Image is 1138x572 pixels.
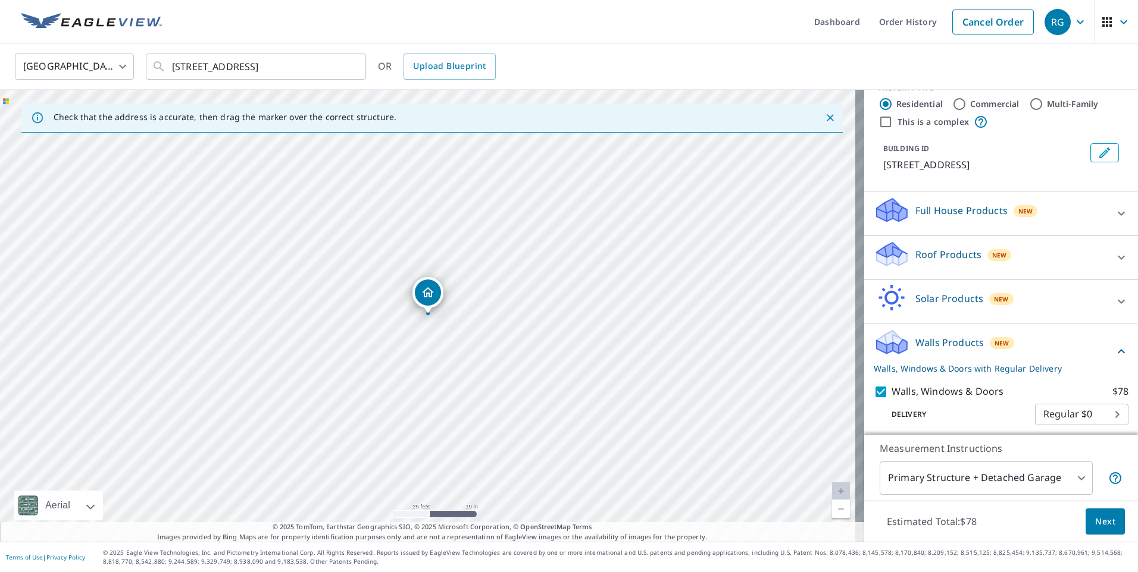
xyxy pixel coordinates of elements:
[42,491,74,520] div: Aerial
[172,50,342,83] input: Search by address or latitude-longitude
[883,143,929,153] p: BUILDING ID
[1086,508,1125,535] button: Next
[15,50,134,83] div: [GEOGRAPHIC_DATA]
[1112,384,1128,399] p: $78
[874,328,1128,375] div: Walls ProductsNewWalls, Windows & Doors with Regular Delivery
[880,441,1123,455] p: Measurement Instructions
[823,110,838,125] button: Close
[573,522,592,531] a: Terms
[915,247,981,262] p: Roof Products
[915,291,983,306] p: Solar Products
[103,548,1132,566] p: © 2025 Eagle View Technologies, Inc. and Pictometry International Corp. All Rights Reserved. Repo...
[1108,471,1123,485] span: Your report will include the primary structure and a detached garage if one exists.
[54,112,396,122] p: Check that the address is accurate, then drag the marker over the correct structure.
[874,196,1128,230] div: Full House ProductsNew
[1090,143,1119,162] button: Edit building 1
[378,54,496,80] div: OR
[992,250,1007,260] span: New
[6,553,43,561] a: Terms of Use
[832,482,850,500] a: Current Level 20, Zoom In Disabled
[1045,9,1071,35] div: RG
[6,554,85,561] p: |
[995,338,1009,348] span: New
[898,116,969,128] label: This is a complex
[874,240,1128,274] div: Roof ProductsNew
[14,491,103,520] div: Aerial
[883,158,1086,172] p: [STREET_ADDRESS]
[832,500,850,518] a: Current Level 20, Zoom Out
[877,508,986,535] p: Estimated Total: $78
[413,59,486,74] span: Upload Blueprint
[994,294,1009,304] span: New
[915,203,1008,218] p: Full House Products
[896,98,943,110] label: Residential
[520,522,570,531] a: OpenStreetMap
[874,362,1114,375] p: Walls, Windows & Doors with Regular Delivery
[404,54,495,80] a: Upload Blueprint
[1035,398,1128,431] div: Regular $0
[915,335,984,350] p: Walls Products
[970,98,1020,110] label: Commercial
[273,522,592,532] span: © 2025 TomTom, Earthstar Geographics SIO, © 2025 Microsoft Corporation, ©
[880,461,1093,495] div: Primary Structure + Detached Garage
[1018,206,1033,216] span: New
[892,384,1003,399] p: Walls, Windows & Doors
[21,13,162,31] img: EV Logo
[1047,98,1099,110] label: Multi-Family
[952,10,1034,34] a: Cancel Order
[874,409,1035,420] p: Delivery
[1095,514,1115,529] span: Next
[874,284,1128,318] div: Solar ProductsNew
[46,553,85,561] a: Privacy Policy
[412,277,443,314] div: Dropped pin, building 1, Residential property, 7032 Mumford St Dallas, TX 75252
